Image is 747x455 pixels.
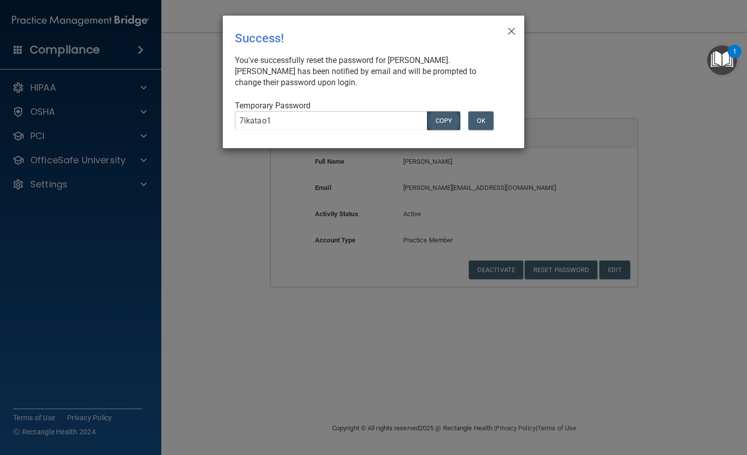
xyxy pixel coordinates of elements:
button: OK [468,111,493,130]
div: You've successfully reset the password for [PERSON_NAME]. [PERSON_NAME] has been notified by emai... [235,55,504,88]
span: Temporary Password [235,101,310,110]
button: Open Resource Center, 1 new notification [707,45,737,75]
button: COPY [427,111,460,130]
div: Success! [235,24,471,53]
iframe: Drift Widget Chat Controller [573,383,735,424]
span: × [507,20,516,40]
div: 1 [733,51,736,64]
